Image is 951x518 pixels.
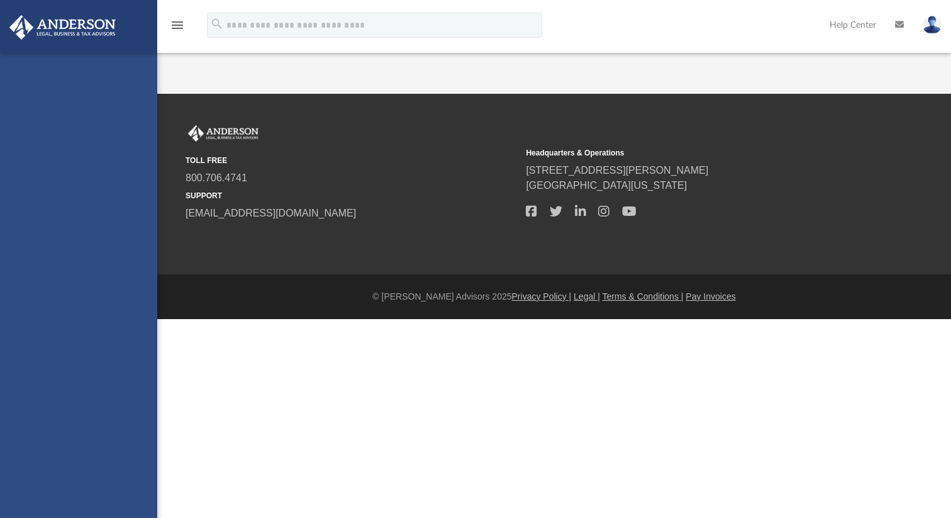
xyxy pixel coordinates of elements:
small: Headquarters & Operations [526,147,857,159]
i: menu [170,18,185,33]
a: Terms & Conditions | [603,291,684,301]
a: Legal | [574,291,600,301]
a: [EMAIL_ADDRESS][DOMAIN_NAME] [186,208,356,218]
a: [STREET_ADDRESS][PERSON_NAME] [526,165,708,176]
a: Pay Invoices [686,291,735,301]
img: Anderson Advisors Platinum Portal [6,15,120,40]
a: 800.706.4741 [186,172,247,183]
i: search [210,17,224,31]
img: User Pic [923,16,942,34]
small: SUPPORT [186,190,517,201]
div: © [PERSON_NAME] Advisors 2025 [157,290,951,303]
small: TOLL FREE [186,155,517,166]
a: Privacy Policy | [512,291,572,301]
a: [GEOGRAPHIC_DATA][US_STATE] [526,180,687,191]
img: Anderson Advisors Platinum Portal [186,125,261,142]
a: menu [170,24,185,33]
